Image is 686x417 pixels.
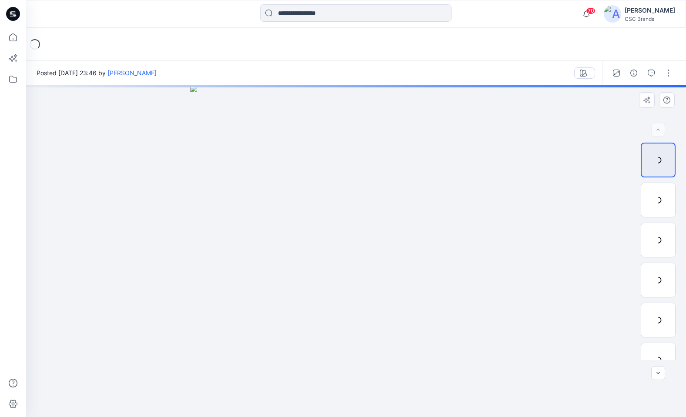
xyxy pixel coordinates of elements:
[586,7,596,14] span: 70
[625,5,675,16] div: [PERSON_NAME]
[625,16,675,22] div: CSC Brands
[190,85,522,417] img: eyJhbGciOiJIUzI1NiIsImtpZCI6IjAiLCJzbHQiOiJzZXMiLCJ0eXAiOiJKV1QifQ.eyJkYXRhIjp7InR5cGUiOiJzdG9yYW...
[37,68,157,77] span: Posted [DATE] 23:46 by
[107,69,157,77] a: [PERSON_NAME]
[627,66,641,80] button: Details
[604,5,621,23] img: avatar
